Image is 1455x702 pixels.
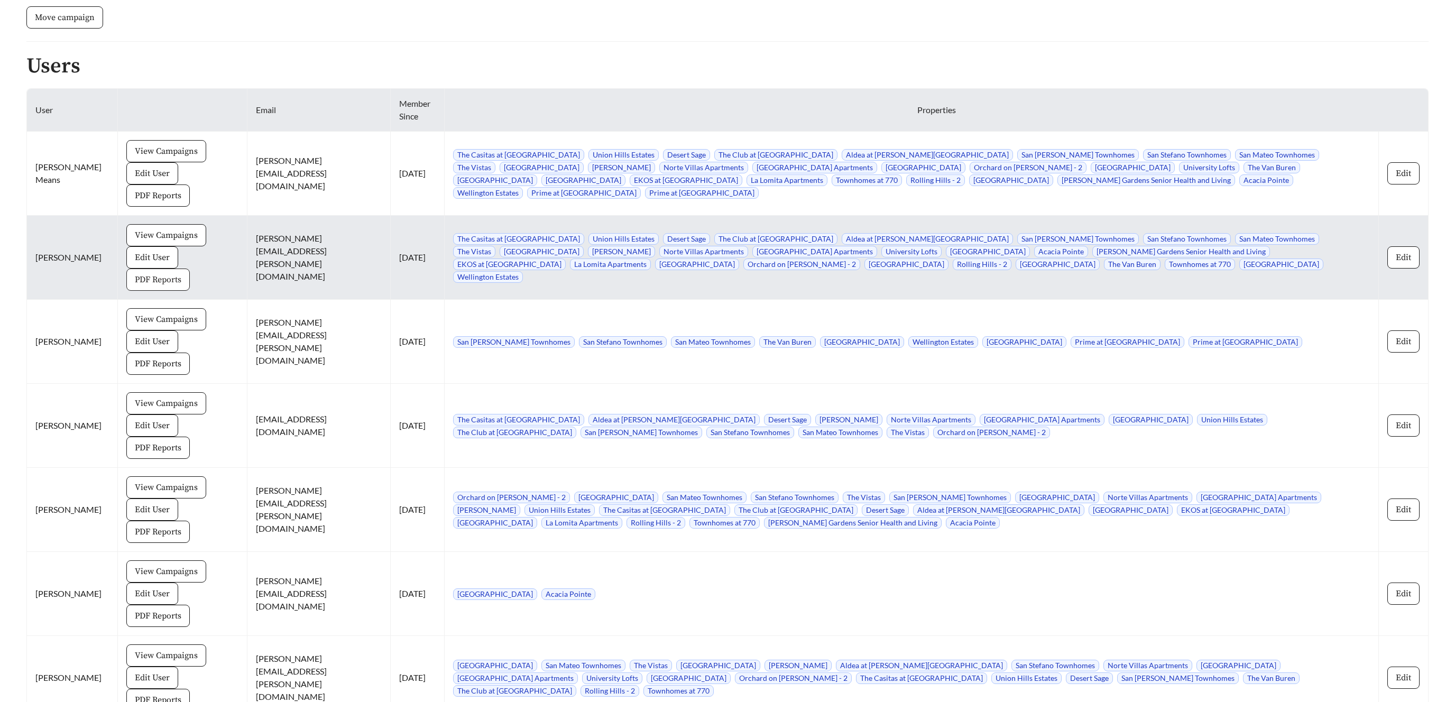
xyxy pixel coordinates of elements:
[126,252,178,262] a: Edit User
[627,517,685,529] span: Rolling Hills - 2
[1104,258,1161,270] span: The Van Buren
[1034,246,1088,257] span: Acacia Pointe
[541,660,625,671] span: San Mateo Townhomes
[581,427,702,438] span: San [PERSON_NAME] Townhomes
[126,353,190,375] button: PDF Reports
[751,492,839,503] span: San Stefano Townhomes
[1387,414,1420,437] button: Edit
[135,335,170,348] span: Edit User
[881,162,965,173] span: [GEOGRAPHIC_DATA]
[27,89,118,132] th: User
[887,427,929,438] span: The Vistas
[1091,162,1175,173] span: [GEOGRAPHIC_DATA]
[579,336,667,348] span: San Stefano Townhomes
[453,246,495,257] span: The Vistas
[27,552,118,636] td: [PERSON_NAME]
[1396,251,1411,264] span: Edit
[588,149,659,161] span: Union Hills Estates
[1017,233,1139,245] span: San [PERSON_NAME] Townhomes
[836,660,1007,671] span: Aldea at [PERSON_NAME][GEOGRAPHIC_DATA]
[752,162,877,173] span: [GEOGRAPHIC_DATA] Apartments
[1015,492,1099,503] span: [GEOGRAPHIC_DATA]
[453,187,523,199] span: Wellington Estates
[856,672,987,684] span: The Casitas at [GEOGRAPHIC_DATA]
[1011,660,1099,671] span: San Stefano Townhomes
[126,168,178,178] a: Edit User
[706,427,794,438] span: San Stefano Townhomes
[453,588,537,600] span: [GEOGRAPHIC_DATA]
[1103,660,1192,671] span: Norte Villas Apartments
[714,233,837,245] span: The Club at [GEOGRAPHIC_DATA]
[764,414,811,426] span: Desert Sage
[453,336,575,348] span: San [PERSON_NAME] Townhomes
[391,132,445,216] td: [DATE]
[453,162,495,173] span: The Vistas
[126,644,206,667] button: View Campaigns
[630,660,672,671] span: The Vistas
[135,313,198,326] span: View Campaigns
[1016,258,1100,270] span: [GEOGRAPHIC_DATA]
[500,246,584,257] span: [GEOGRAPHIC_DATA]
[1396,419,1411,432] span: Edit
[1143,149,1231,161] span: San Stefano Townhomes
[933,427,1050,438] span: Orchard on [PERSON_NAME] - 2
[1179,162,1239,173] span: University Lofts
[126,246,178,269] button: Edit User
[126,521,190,543] button: PDF Reports
[135,273,181,286] span: PDF Reports
[453,660,537,671] span: [GEOGRAPHIC_DATA]
[969,174,1053,186] span: [GEOGRAPHIC_DATA]
[27,384,118,468] td: [PERSON_NAME]
[980,414,1104,426] span: [GEOGRAPHIC_DATA] Apartments
[1189,336,1302,348] span: Prime at [GEOGRAPHIC_DATA]
[953,258,1011,270] span: Rolling Hills - 2
[126,414,178,437] button: Edit User
[815,414,882,426] span: [PERSON_NAME]
[1092,246,1270,257] span: [PERSON_NAME] Gardens Senior Health and Living
[524,504,595,516] span: Union Hills Estates
[906,174,965,186] span: Rolling Hills - 2
[453,174,537,186] span: [GEOGRAPHIC_DATA]
[842,149,1013,161] span: Aldea at [PERSON_NAME][GEOGRAPHIC_DATA]
[126,420,178,430] a: Edit User
[135,609,181,622] span: PDF Reports
[1117,672,1239,684] span: San [PERSON_NAME] Townhomes
[574,492,658,503] span: [GEOGRAPHIC_DATA]
[689,517,760,529] span: Townhomes at 770
[126,566,206,576] a: View Campaigns
[1143,233,1231,245] span: San Stefano Townhomes
[676,660,760,671] span: [GEOGRAPHIC_DATA]
[881,246,942,257] span: University Lofts
[126,504,178,514] a: Edit User
[135,397,198,410] span: View Campaigns
[453,258,566,270] span: EKOS at [GEOGRAPHIC_DATA]
[752,246,877,257] span: [GEOGRAPHIC_DATA] Apartments
[126,336,178,346] a: Edit User
[1235,233,1319,245] span: San Mateo Townhomes
[391,89,445,132] th: Member Since
[946,246,1030,257] span: [GEOGRAPHIC_DATA]
[1057,174,1235,186] span: [PERSON_NAME] Gardens Senior Health and Living
[453,672,578,684] span: [GEOGRAPHIC_DATA] Apartments
[1177,504,1290,516] span: EKOS at [GEOGRAPHIC_DATA]
[1109,414,1193,426] span: [GEOGRAPHIC_DATA]
[588,246,655,257] span: [PERSON_NAME]
[1243,672,1300,684] span: The Van Buren
[126,667,178,689] button: Edit User
[126,560,206,583] button: View Campaigns
[647,672,731,684] span: [GEOGRAPHIC_DATA]
[1239,174,1293,186] span: Acacia Pointe
[1196,660,1281,671] span: [GEOGRAPHIC_DATA]
[126,498,178,521] button: Edit User
[126,437,190,459] button: PDF Reports
[1244,162,1300,173] span: The Van Buren
[1387,246,1420,269] button: Edit
[663,149,710,161] span: Desert Sage
[135,229,198,242] span: View Campaigns
[1066,672,1113,684] span: Desert Sage
[135,167,170,180] span: Edit User
[126,476,206,498] button: View Campaigns
[970,162,1086,173] span: Orchard on [PERSON_NAME] - 2
[764,517,942,529] span: [PERSON_NAME] Gardens Senior Health and Living
[391,216,445,300] td: [DATE]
